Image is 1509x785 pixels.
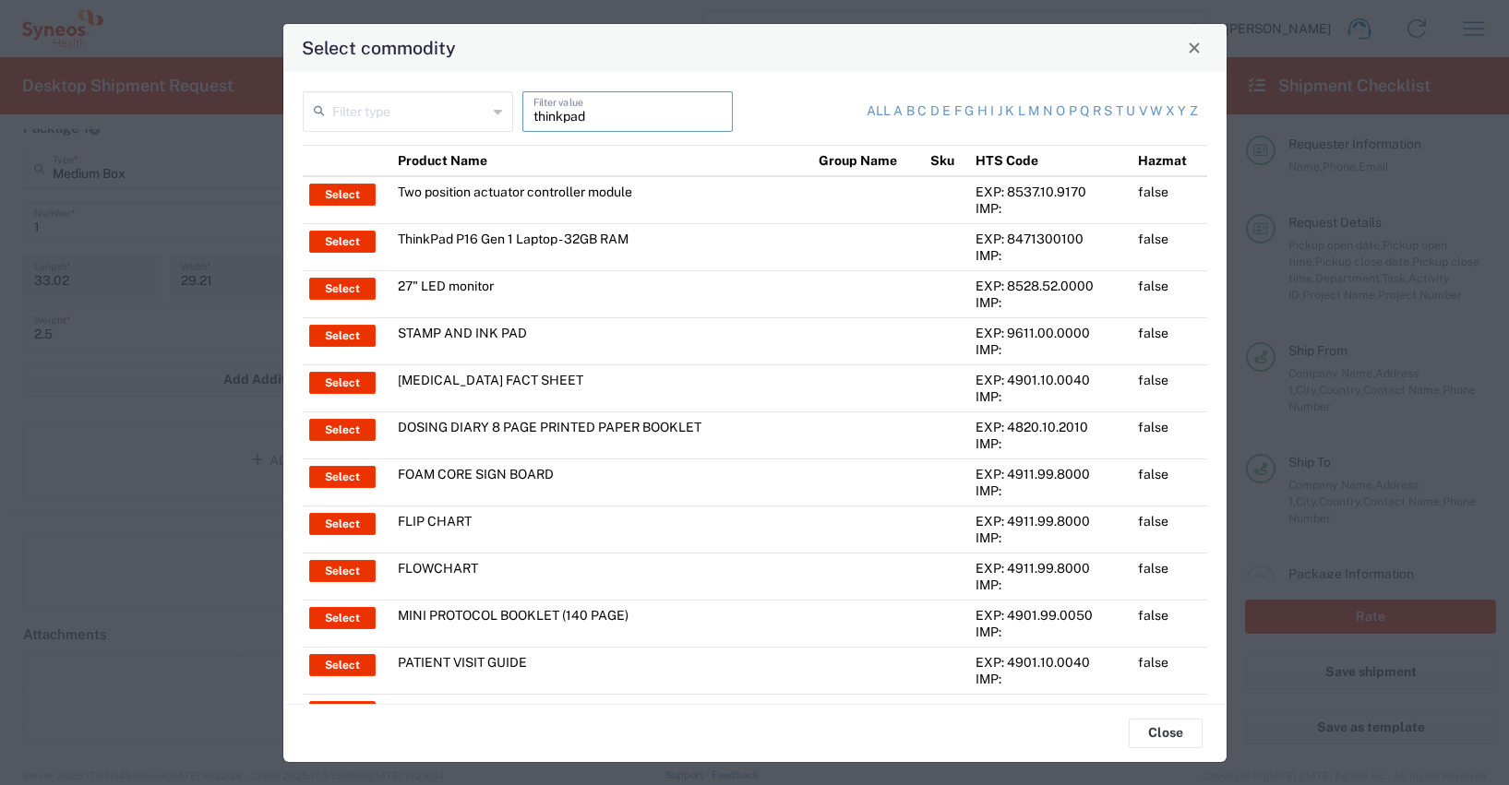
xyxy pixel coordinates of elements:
div: EXP: 4911.99.8000 [976,466,1125,482]
a: s [1104,102,1112,121]
a: a [893,102,903,121]
a: r [1093,102,1101,121]
button: Select [309,607,376,629]
td: false [1132,411,1207,458]
div: EXP: 8471300100 [976,231,1125,247]
button: Select [309,654,376,676]
div: IMP: [976,482,1125,499]
button: Select [309,325,376,347]
a: l [1018,102,1025,121]
th: Product Name [391,145,812,176]
button: Close [1129,719,1203,748]
a: t [1116,102,1123,121]
button: Select [309,419,376,441]
a: b [906,102,915,121]
h4: Select commodity [302,34,456,61]
td: [MEDICAL_DATA] FACT SHEET [391,364,812,411]
a: z [1190,102,1198,121]
div: EXP: 4901.10.0040 [976,654,1125,671]
div: IMP: [976,294,1125,311]
a: c [917,102,927,121]
td: STAMP AND INK PAD [391,317,812,364]
div: EXP: 4901.99.0050 [976,607,1125,624]
div: IMP: [976,247,1125,264]
td: MINI PROTOCOL BOOKLET (140 PAGE) [391,600,812,647]
td: POSTER LEAFLET (25 count) [391,694,812,741]
a: o [1056,102,1065,121]
a: w [1150,102,1162,121]
button: Select [309,231,376,253]
button: Select [309,701,376,723]
a: q [1080,102,1089,121]
a: n [1043,102,1053,121]
a: g [964,102,974,121]
td: false [1132,694,1207,741]
div: EXP: 9611.00.0000 [976,325,1125,341]
button: Select [309,278,376,300]
div: EXP: 4901.10.0040 [976,372,1125,388]
div: IMP: [976,435,1125,452]
td: false [1132,364,1207,411]
a: k [1005,102,1014,121]
a: f [954,102,962,121]
div: EXP: 4911.99.8000 [976,560,1125,577]
td: false [1132,458,1207,505]
td: false [1132,505,1207,553]
a: x [1166,102,1175,121]
button: Select [309,560,376,582]
button: Close [1181,35,1207,61]
a: h [977,102,988,121]
a: y [1178,102,1186,121]
a: p [1069,102,1077,121]
div: EXP: 4820.10.2010 [976,419,1125,435]
div: EXP: 4911.99.8000 [976,513,1125,529]
div: IMP: [976,671,1125,687]
a: All [867,102,891,121]
div: IMP: [976,529,1125,546]
th: Sku [924,145,969,176]
td: false [1132,600,1207,647]
th: Group Name [812,145,924,176]
div: IMP: [976,388,1125,405]
div: EXP: 8528.52.0000 [976,278,1125,294]
a: j [998,102,1002,121]
div: IMP: [976,341,1125,358]
td: DOSING DIARY 8 PAGE PRINTED PAPER BOOKLET [391,411,812,458]
div: IMP: [976,577,1125,593]
td: false [1132,317,1207,364]
a: m [1028,102,1039,121]
th: HTS Code [969,145,1132,176]
a: u [1126,102,1135,121]
a: d [930,102,940,121]
td: ThinkPad P16 Gen 1 Laptop - 32GB RAM [391,223,812,270]
td: FLIP CHART [391,505,812,553]
button: Select [309,513,376,535]
td: Two position actuator controller module [391,176,812,224]
button: Select [309,184,376,206]
td: false [1132,176,1207,224]
a: i [990,102,994,121]
div: IMP: [976,624,1125,640]
td: PATIENT VISIT GUIDE [391,647,812,694]
a: e [942,102,951,121]
td: false [1132,270,1207,317]
td: 27" LED monitor [391,270,812,317]
td: false [1132,553,1207,600]
a: v [1139,102,1147,121]
div: EXP: 8537.10.9170 [976,184,1125,200]
th: Hazmat [1132,145,1207,176]
td: FOAM CORE SIGN BOARD [391,458,812,505]
div: EXP: 4901.99.0092 [976,701,1125,718]
td: false [1132,223,1207,270]
button: Select [309,466,376,488]
td: FLOWCHART [391,553,812,600]
td: false [1132,647,1207,694]
button: Select [309,372,376,394]
div: IMP: [976,200,1125,217]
